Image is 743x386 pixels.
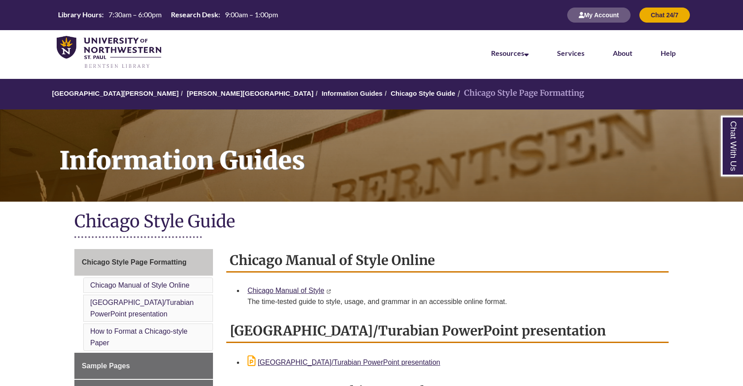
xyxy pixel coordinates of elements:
div: The time-tested guide to style, usage, and grammar in an accessible online format. [248,296,662,307]
a: Chat 24/7 [639,11,690,19]
a: [GEOGRAPHIC_DATA]/Turabian PowerPoint presentation [248,359,440,366]
span: Sample Pages [82,362,130,370]
a: Sample Pages [74,353,213,379]
li: Chicago Style Page Formatting [455,87,584,100]
a: Chicago Manual of Style Online [90,281,190,289]
th: Research Desk: [167,10,221,19]
h1: Information Guides [50,109,743,190]
a: [PERSON_NAME][GEOGRAPHIC_DATA] [187,90,313,97]
table: Hours Today [54,10,282,19]
a: Help [661,49,676,57]
span: 9:00am – 1:00pm [225,10,278,19]
img: UNWSP Library Logo [57,36,161,69]
button: Chat 24/7 [639,8,690,23]
a: How to Format a Chicago-style Paper [90,328,188,347]
a: My Account [567,11,631,19]
span: Chicago Style Page Formatting [82,258,186,266]
span: 7:30am – 6:00pm [108,10,162,19]
h2: [GEOGRAPHIC_DATA]/Turabian PowerPoint presentation [226,320,669,343]
button: My Account [567,8,631,23]
a: [GEOGRAPHIC_DATA][PERSON_NAME] [52,90,178,97]
a: Chicago Style Page Formatting [74,249,213,276]
a: About [613,49,632,57]
a: [GEOGRAPHIC_DATA]/Turabian PowerPoint presentation [90,299,194,318]
a: Resources [491,49,529,57]
a: Information Guides [321,90,383,97]
a: Hours Today [54,10,282,20]
i: This link opens in a new window [326,289,331,293]
h1: Chicago Style Guide [74,211,669,234]
a: Chicago Manual of Style [248,287,324,294]
h2: Chicago Manual of Style Online [226,249,669,273]
th: Library Hours: [54,10,105,19]
a: Chicago Style Guide [391,90,455,97]
a: Services [557,49,584,57]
